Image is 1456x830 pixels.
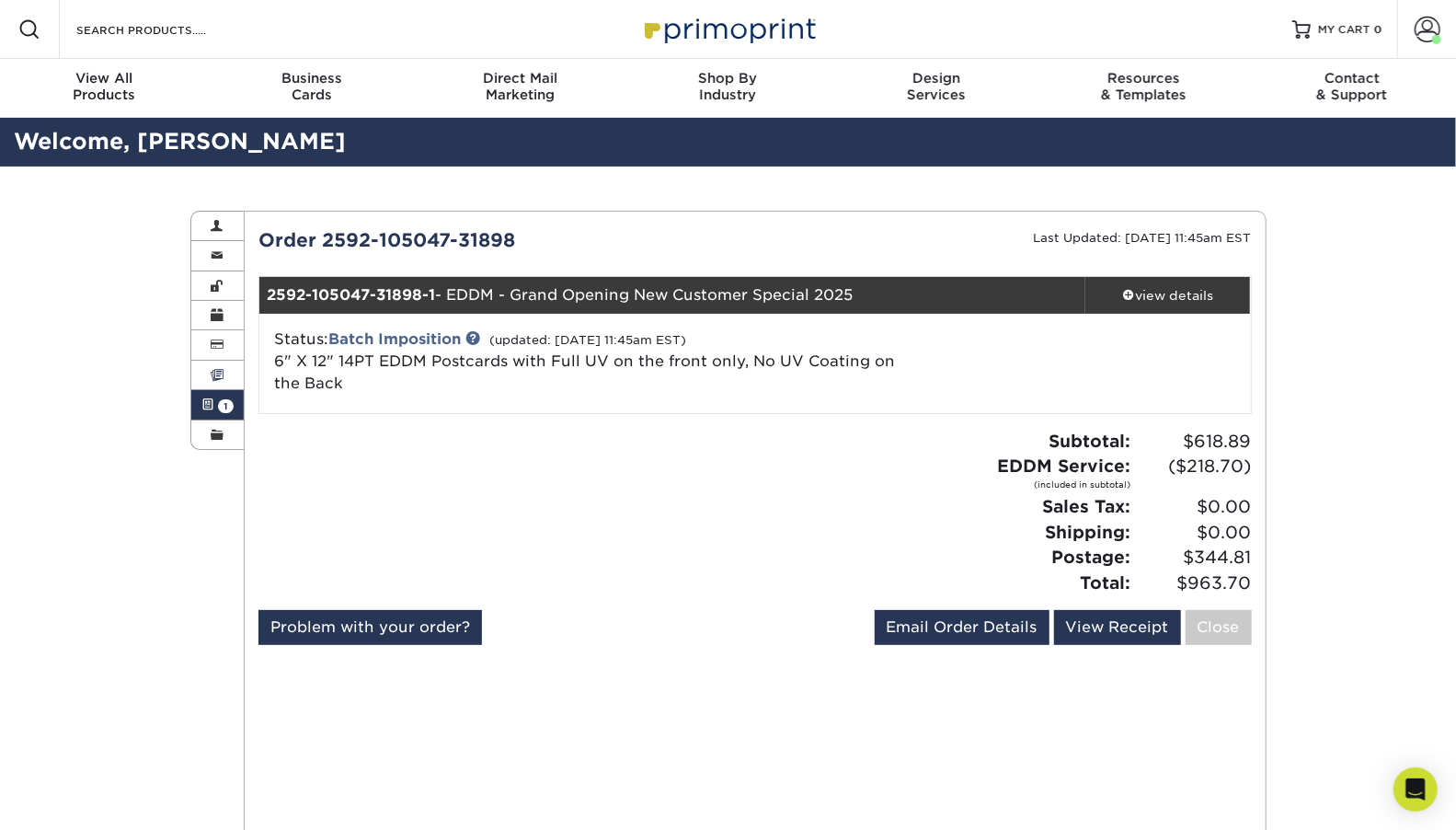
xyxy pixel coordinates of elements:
[1040,70,1248,86] span: Resources
[832,70,1040,86] span: Design
[636,9,820,49] img: Primoprint
[1137,494,1252,520] span: $0.00
[1137,429,1252,455] span: $618.89
[1040,70,1248,103] div: & Templates
[1137,520,1252,546] span: $0.00
[416,70,624,103] div: Marketing
[416,59,624,118] a: Direct MailMarketing
[1393,767,1438,812] div: Open Intercom Messenger
[832,59,1040,118] a: DesignServices
[998,455,1131,490] strong: EDDM Service:
[875,610,1049,645] a: Email Order Details
[267,286,435,304] strong: 2592-105047-31898-1
[1052,547,1131,567] strong: Postage:
[416,70,624,86] span: Direct Mail
[1043,496,1131,516] strong: Sales Tax:
[208,70,416,103] div: Cards
[1054,610,1181,645] a: View Receipt
[258,610,482,645] a: Problem with your order?
[208,59,416,118] a: BusinessCards
[1081,572,1131,593] strong: Total:
[1248,70,1456,86] span: Contact
[218,399,234,413] span: 1
[1034,231,1252,245] small: Last Updated: [DATE] 11:45am EST
[328,330,461,348] a: Batch Imposition
[624,70,831,86] span: Shop By
[1049,431,1131,451] strong: Subtotal:
[832,70,1040,103] div: Services
[1040,59,1248,118] a: Resources& Templates
[1137,571,1252,596] span: $963.70
[1248,59,1456,118] a: Contact& Support
[259,277,1085,314] div: - EDDM - Grand Opening New Customer Special 2025
[260,329,920,395] div: Status:
[1085,286,1251,305] div: view details
[274,352,895,392] a: 6" X 12" 14PT EDDM Postcards with Full UV on the front only, No UV Coating on the Back
[624,59,831,118] a: Shop ByIndustry
[1137,545,1252,571] span: $344.81
[1248,70,1456,103] div: & Support
[1318,22,1370,38] span: MY CART
[1085,277,1251,314] a: view details
[998,478,1131,491] small: (included in subtotal)
[208,70,416,86] span: Business
[245,226,755,254] div: Order 2592-105047-31898
[1137,454,1252,479] span: ($218.70)
[75,18,254,40] input: SEARCH PRODUCTS.....
[624,70,831,103] div: Industry
[1046,522,1131,542] strong: Shipping:
[1186,610,1252,645] a: Close
[489,333,686,347] small: (updated: [DATE] 11:45am EST)
[191,390,245,420] a: 1
[1374,23,1382,36] span: 0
